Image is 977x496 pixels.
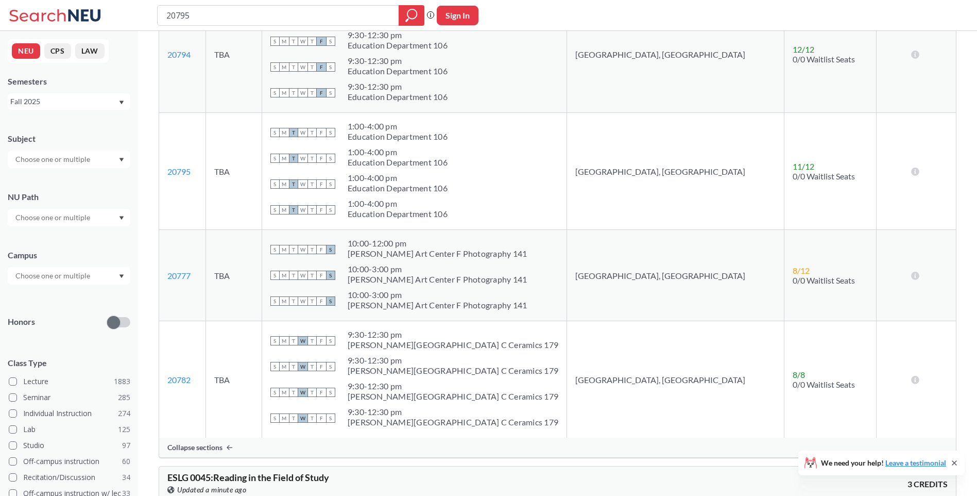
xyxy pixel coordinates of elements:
span: S [270,128,280,137]
span: 3 CREDITS [907,478,948,490]
span: S [270,37,280,46]
span: W [298,179,307,189]
div: Education Department 106 [348,209,448,219]
div: Fall 2025 [10,96,118,107]
div: Education Department 106 [348,157,448,168]
div: 9:30 - 12:30 pm [348,381,558,391]
a: 20782 [167,375,191,385]
span: S [326,37,335,46]
span: W [298,245,307,254]
span: 0/0 Waitlist Seats [793,275,855,285]
div: 9:30 - 12:30 pm [348,56,448,66]
span: F [317,205,326,214]
span: S [270,179,280,189]
span: W [298,388,307,397]
span: W [298,154,307,163]
div: Campus [8,250,130,261]
span: S [270,154,280,163]
div: [PERSON_NAME] Art Center F Photography 141 [348,274,527,285]
span: S [270,205,280,214]
span: T [307,388,317,397]
div: Education Department 106 [348,183,448,193]
span: S [326,205,335,214]
span: T [289,154,298,163]
span: 274 [118,408,130,419]
div: Dropdown arrow [8,267,130,285]
span: T [307,245,317,254]
div: 9:30 - 12:30 pm [348,30,448,40]
label: Off-campus instruction [9,455,130,468]
td: TBA [205,321,262,438]
div: magnifying glass [399,5,424,26]
div: 1:00 - 4:00 pm [348,147,448,157]
span: F [317,336,326,345]
span: W [298,296,307,306]
span: T [289,245,298,254]
span: W [298,37,307,46]
span: S [270,88,280,97]
span: W [298,336,307,345]
span: 285 [118,392,130,403]
span: 11 / 12 [793,161,814,171]
span: 8 / 12 [793,266,810,275]
span: M [280,362,289,371]
div: Collapse sections [159,438,956,457]
span: S [270,245,280,254]
span: 8 / 8 [793,370,805,379]
span: S [326,62,335,72]
span: S [326,128,335,137]
span: We need your help! [821,459,946,467]
span: M [280,205,289,214]
span: S [270,62,280,72]
span: 0/0 Waitlist Seats [793,379,855,389]
span: Updated a minute ago [177,484,246,495]
span: S [270,388,280,397]
span: T [289,88,298,97]
span: F [317,362,326,371]
td: [GEOGRAPHIC_DATA], [GEOGRAPHIC_DATA] [567,321,784,438]
span: T [307,88,317,97]
input: Choose one or multiple [10,211,97,224]
svg: Dropdown arrow [119,101,124,105]
input: Class, professor, course number, "phrase" [165,7,391,24]
span: W [298,362,307,371]
label: Individual Instruction [9,407,130,420]
button: LAW [75,43,105,59]
span: F [317,271,326,280]
span: T [307,336,317,345]
span: S [270,271,280,280]
span: T [289,271,298,280]
span: T [307,296,317,306]
span: 34 [122,472,130,483]
span: T [289,205,298,214]
span: T [289,388,298,397]
span: ESLG 0045 : Reading in the Field of Study [167,472,329,483]
label: Lab [9,423,130,436]
div: 9:30 - 12:30 pm [348,329,558,340]
span: F [317,128,326,137]
div: [PERSON_NAME][GEOGRAPHIC_DATA] C Ceramics 179 [348,340,558,350]
span: F [317,154,326,163]
span: T [307,128,317,137]
div: Dropdown arrow [8,209,130,226]
a: Leave a testimonial [885,458,946,467]
span: F [317,88,326,97]
span: M [280,179,289,189]
span: S [326,245,335,254]
div: 9:30 - 12:30 pm [348,355,558,366]
span: M [280,37,289,46]
span: 60 [122,456,130,467]
div: Semesters [8,76,130,87]
span: M [280,414,289,423]
span: S [326,296,335,306]
span: 125 [118,424,130,435]
div: 10:00 - 3:00 pm [348,290,527,300]
span: T [307,205,317,214]
span: F [317,62,326,72]
span: M [280,88,289,97]
div: 9:30 - 12:30 pm [348,407,558,417]
span: W [298,271,307,280]
span: W [298,62,307,72]
div: Education Department 106 [348,92,448,102]
label: Lecture [9,375,130,388]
